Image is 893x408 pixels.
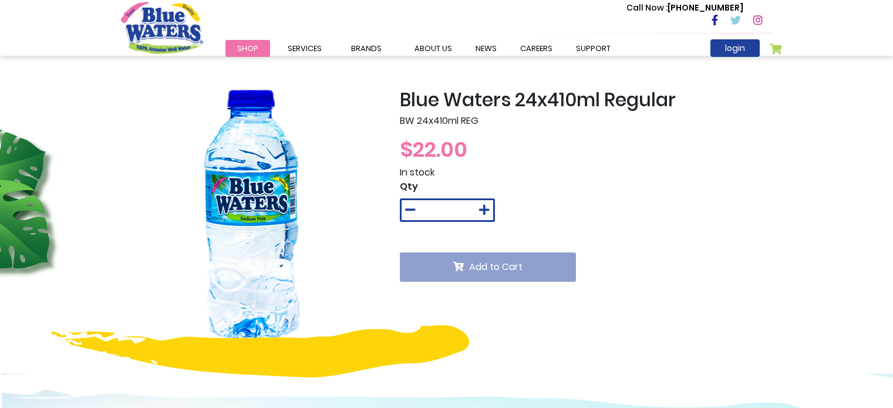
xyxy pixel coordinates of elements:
a: support [564,40,622,57]
a: careers [508,40,564,57]
span: Brands [351,43,382,54]
img: yellow-design.png [52,325,469,377]
a: about us [403,40,464,57]
p: [PHONE_NUMBER] [626,2,743,14]
img: Blue_Waters_24x410ml_Regular_1_1.png [121,89,382,350]
span: $22.00 [400,134,467,164]
span: Qty [400,180,418,193]
span: Shop [237,43,258,54]
span: In stock [400,166,434,179]
a: login [710,39,760,57]
p: BW 24x410ml REG [400,114,773,128]
h2: Blue Waters 24x410ml Regular [400,89,773,111]
a: store logo [121,2,203,53]
span: Call Now : [626,2,668,14]
a: News [464,40,508,57]
span: Services [288,43,322,54]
